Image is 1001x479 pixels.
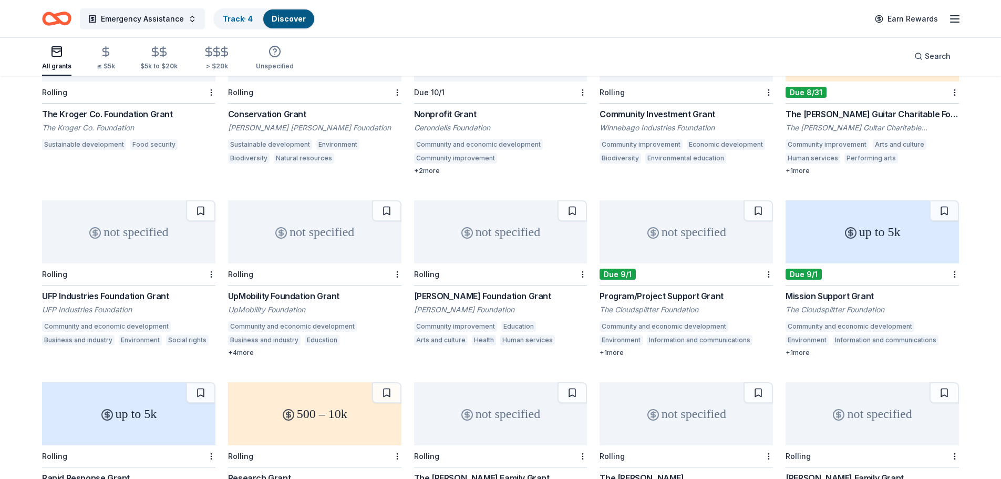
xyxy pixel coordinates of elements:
div: + 4 more [228,349,401,357]
div: The Cloudsplitter Foundation [600,304,773,315]
a: not specifiedRollingUpMobility Foundation GrantUpMobility FoundationCommunity and economic develo... [228,200,401,357]
div: Community Investment Grant [600,108,773,120]
div: Unspecified [256,62,294,70]
a: not specifiedDue 10/1Nonprofit GrantGerondelis FoundationCommunity and economic developmentCommun... [414,18,587,175]
div: Community and economic development [414,139,543,150]
div: Rolling [42,88,67,97]
div: not specified [600,200,773,263]
div: Program/Project Support Grant [600,290,773,302]
div: Business and industry [42,335,115,345]
div: Sustainable development [228,139,312,150]
a: up to 5kDue 9/1Mission Support GrantThe Cloudsplitter FoundationCommunity and economic developmen... [786,200,959,357]
button: Emergency Assistance [80,8,205,29]
div: The Kroger Co. Foundation Grant [42,108,215,120]
div: Rolling [42,452,67,461]
div: up to 5k [42,382,215,445]
div: Education [501,321,536,332]
div: Information and communications [833,335,938,345]
button: $5k to $20k [140,42,178,76]
div: Business and industry [228,335,301,345]
div: The Cloudsplitter Foundation [786,304,959,315]
div: > $20k [203,62,231,70]
div: Community improvement [600,139,683,150]
div: Rolling [414,270,439,279]
div: Due 9/1 [786,269,822,280]
div: Family services [344,335,397,345]
div: Community and economic development [786,321,914,332]
div: not specified [414,382,587,445]
a: not specifiedRollingCommunity Investment GrantWinnebago Industries FoundationCommunity improvemen... [600,18,773,167]
div: Due 9/1 [600,269,636,280]
div: Due 8/31 [786,87,827,98]
div: Social rights [166,335,209,345]
div: Education [305,335,339,345]
div: The [PERSON_NAME] Guitar Charitable Foundation [786,123,959,133]
div: + 2 more [414,167,587,175]
div: Biodiversity [228,153,270,164]
div: Environment [786,335,829,345]
button: All grants [42,41,71,76]
div: Rolling [228,452,253,461]
div: Environment [600,335,643,345]
a: Home [42,6,71,31]
a: not specifiedRollingUFP Industries Foundation GrantUFP Industries FoundationCommunity and economi... [42,200,215,349]
div: Health [472,335,496,345]
div: Environmental education [645,153,726,164]
div: 500 – 10k [228,382,401,445]
a: Discover [272,14,306,23]
div: Conservation Grant [228,108,401,120]
div: Rolling [600,88,625,97]
div: Rolling [786,452,811,461]
div: Rolling [600,452,625,461]
button: > $20k [203,42,231,76]
a: not specifiedRollingConservation Grant[PERSON_NAME] [PERSON_NAME] FoundationSustainable developme... [228,18,401,167]
div: Performing arts [844,153,898,164]
div: [PERSON_NAME] Foundation [414,304,587,315]
div: Community improvement [786,139,869,150]
div: Community and economic development [228,321,357,332]
div: Biodiversity [600,153,641,164]
a: not specifiedDue 9/1Program/Project Support GrantThe Cloudsplitter FoundationCommunity and econom... [600,200,773,357]
div: not specified [414,200,587,263]
a: Track· 4 [223,14,253,23]
div: Economic development [687,139,765,150]
div: not specified [42,200,215,263]
a: Earn Rewards [869,9,944,28]
a: not specifiedRolling[PERSON_NAME] Foundation Grant[PERSON_NAME] FoundationCommunity improvementEd... [414,200,587,349]
div: Environment [119,335,162,345]
button: Track· 4Discover [213,8,315,29]
div: Arts and culture [414,335,468,345]
div: Community improvement [414,321,497,332]
div: Sustainable development [42,139,126,150]
div: Gerondelis Foundation [414,123,587,133]
button: Unspecified [256,41,294,76]
div: not specified [600,382,773,445]
div: [PERSON_NAME] Foundation Grant [414,290,587,302]
div: UpMobility Foundation Grant [228,290,401,302]
div: All grants [42,62,71,70]
div: Rolling [42,270,67,279]
div: Community improvement [414,153,497,164]
a: not specifiedRollingThe Kroger Co. Foundation GrantThe Kroger Co. FoundationSustainable developme... [42,18,215,153]
div: Rolling [414,452,439,461]
div: Winnebago Industries Foundation [600,123,773,133]
div: Information and communications [647,335,752,345]
div: not specified [228,200,401,263]
div: UpMobility Foundation [228,304,401,315]
div: Rolling [228,88,253,97]
div: up to 5k [786,200,959,263]
div: ≤ $5k [97,62,115,70]
div: Due 10/1 [414,88,445,97]
div: UFP Industries Foundation Grant [42,290,215,302]
div: Food security [130,139,178,150]
div: Arts and culture [873,139,926,150]
div: Nonprofit Grant [414,108,587,120]
div: not specified [786,382,959,445]
div: Human services [500,335,555,345]
span: Emergency Assistance [101,13,184,25]
div: + 1 more [600,349,773,357]
button: ≤ $5k [97,42,115,76]
div: The Kroger Co. Foundation [42,123,215,133]
div: Rolling [228,270,253,279]
div: Natural resources [274,153,334,164]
